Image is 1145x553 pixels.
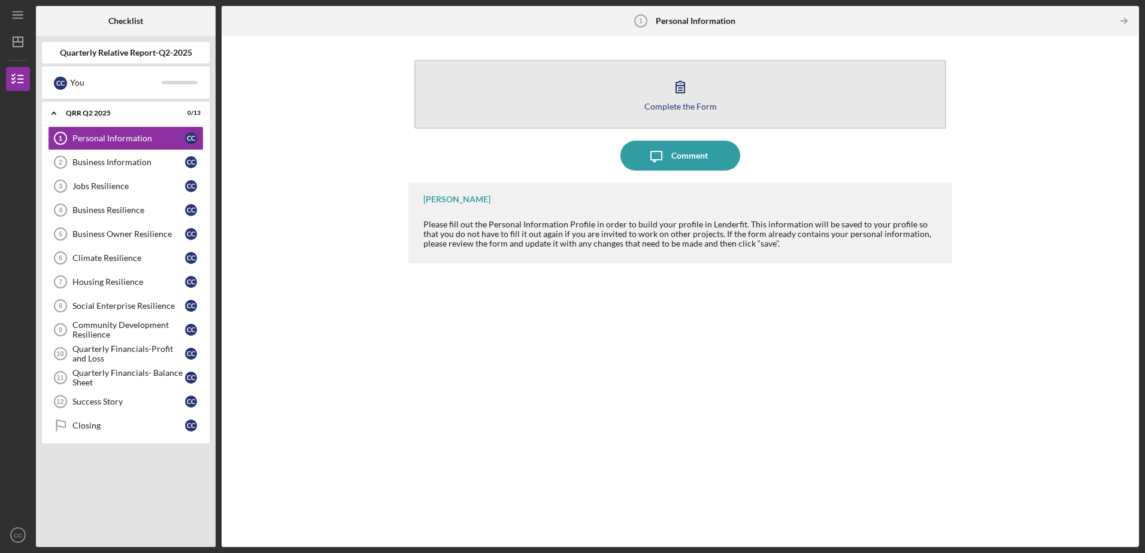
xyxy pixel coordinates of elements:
div: Closing [72,421,185,430]
a: 4Business ResilienceCC [48,198,204,222]
tspan: 9 [59,326,62,333]
div: C C [54,77,67,90]
tspan: 12 [56,398,63,405]
tspan: 6 [59,254,62,262]
a: 2Business InformationCC [48,150,204,174]
tspan: 7 [59,278,62,285]
tspan: 1 [638,17,642,25]
div: C C [185,372,197,384]
div: C C [185,252,197,264]
div: Climate Resilience [72,253,185,263]
div: C C [185,180,197,192]
div: 0 / 13 [179,110,201,117]
a: 3Jobs ResilienceCC [48,174,204,198]
tspan: 3 [59,183,62,190]
tspan: 2 [59,159,62,166]
a: ClosingCC [48,414,204,437]
div: C C [185,276,197,288]
div: Comment [671,141,708,171]
button: Comment [620,141,740,171]
tspan: 4 [59,206,63,214]
button: CC [6,523,30,547]
div: Community Development Resilience [72,320,185,339]
b: Quarterly Relative Report-Q2-2025 [60,48,192,57]
div: You [70,72,162,93]
div: C C [185,396,197,408]
div: C C [185,420,197,432]
div: C C [185,228,197,240]
div: C C [185,156,197,168]
a: 11Quarterly Financials- Balance SheetCC [48,366,204,390]
button: Complete the Form [414,60,946,129]
div: QRR Q2 2025 [66,110,171,117]
a: 6Climate ResilienceCC [48,246,204,270]
div: C C [185,324,197,336]
b: Checklist [108,16,143,26]
a: 7Housing ResilienceCC [48,270,204,294]
a: 1Personal InformationCC [48,126,204,150]
div: Quarterly Financials-Profit and Loss [72,344,185,363]
tspan: 8 [59,302,62,309]
tspan: 11 [56,374,63,381]
div: Jobs Resilience [72,181,185,191]
div: [PERSON_NAME] [423,195,490,204]
div: Success Story [72,397,185,406]
a: 12Success StoryCC [48,390,204,414]
div: C C [185,348,197,360]
a: 9Community Development ResilienceCC [48,318,204,342]
div: C C [185,204,197,216]
div: Business Resilience [72,205,185,215]
div: C C [185,300,197,312]
a: 5Business Owner ResilienceCC [48,222,204,246]
text: CC [14,532,22,539]
tspan: 1 [59,135,62,142]
div: C C [185,132,197,144]
a: 8Social Enterprise ResilienceCC [48,294,204,318]
div: Quarterly Financials- Balance Sheet [72,368,185,387]
div: Social Enterprise Resilience [72,301,185,311]
div: Business Information [72,157,185,167]
div: Please fill out the Personal Information Profile in order to build your profile in Lenderfit. Thi... [423,220,940,248]
div: Housing Resilience [72,277,185,287]
tspan: 10 [56,350,63,357]
b: Personal Information [656,16,735,26]
tspan: 5 [59,230,62,238]
a: 10Quarterly Financials-Profit and LossCC [48,342,204,366]
div: Business Owner Resilience [72,229,185,239]
div: Personal Information [72,133,185,143]
div: Complete the Form [644,102,717,111]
